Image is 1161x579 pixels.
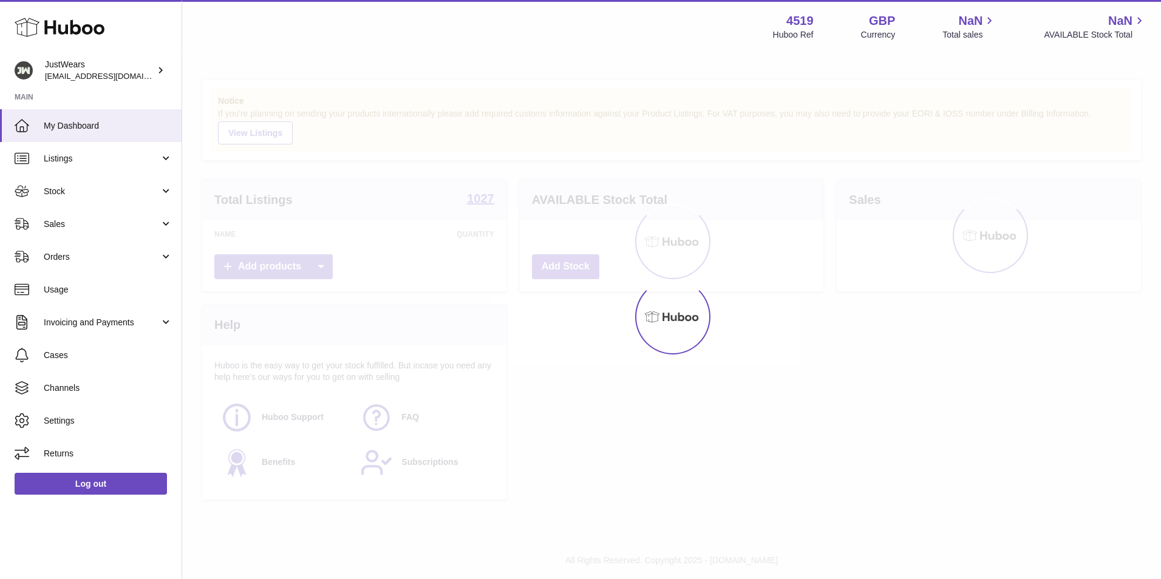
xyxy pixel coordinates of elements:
[44,120,172,132] span: My Dashboard
[44,317,160,328] span: Invoicing and Payments
[786,13,814,29] strong: 4519
[44,284,172,296] span: Usage
[942,29,996,41] span: Total sales
[44,251,160,263] span: Orders
[44,382,172,394] span: Channels
[44,415,172,427] span: Settings
[869,13,895,29] strong: GBP
[773,29,814,41] div: Huboo Ref
[45,71,179,81] span: [EMAIL_ADDRESS][DOMAIN_NAME]
[44,218,160,230] span: Sales
[958,13,982,29] span: NaN
[44,186,160,197] span: Stock
[44,153,160,164] span: Listings
[1044,29,1146,41] span: AVAILABLE Stock Total
[44,448,172,459] span: Returns
[861,29,896,41] div: Currency
[15,61,33,80] img: internalAdmin-4519@internal.huboo.com
[15,473,167,495] a: Log out
[44,350,172,361] span: Cases
[1044,13,1146,41] a: NaN AVAILABLE Stock Total
[45,59,154,82] div: JustWears
[1108,13,1132,29] span: NaN
[942,13,996,41] a: NaN Total sales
